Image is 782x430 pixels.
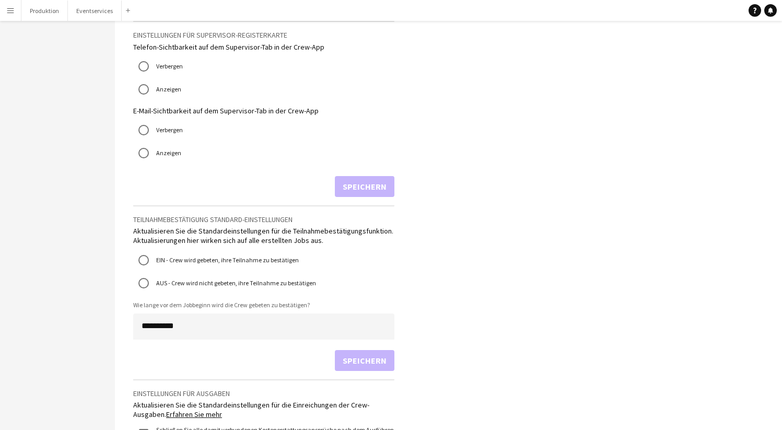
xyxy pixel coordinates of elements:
div: Aktualisieren Sie die Standardeinstellungen für die Teilnahmebestätigungsfunktion. Aktualisierung... [133,226,394,245]
button: Produktion [21,1,68,21]
label: EIN - Crew wird gebeten, ihre Teilnahme zu bestätigen [154,252,299,268]
h3: Einstellungen für Ausgaben [133,389,394,398]
label: Anzeigen [154,81,181,97]
div: Telefon-Sichtbarkeit auf dem Supervisor-Tab in der Crew-App [133,42,394,52]
label: Verbergen [154,122,183,138]
label: AUS - Crew wird nicht gebeten, ihre Teilnahme zu bestätigen [154,275,316,291]
label: Wie lange vor dem Jobbeginn wird die Crew gebeten zu bestätigen? [133,301,310,309]
a: Erfahren Sie mehr [166,410,222,419]
label: Verbergen [154,58,183,74]
button: Eventservices [68,1,122,21]
h3: Einstellungen für Supervisor-Registerkarte [133,30,394,40]
h3: Teilnahmebestätigung Standard-Einstellungen [133,215,394,224]
div: Aktualisieren Sie die Standardeinstellungen für die Einreichungen der Crew-Ausgaben. [133,400,394,419]
div: E-Mail-Sichtbarkeit auf dem Supervisor-Tab in der Crew-App [133,106,394,115]
label: Anzeigen [154,145,181,161]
